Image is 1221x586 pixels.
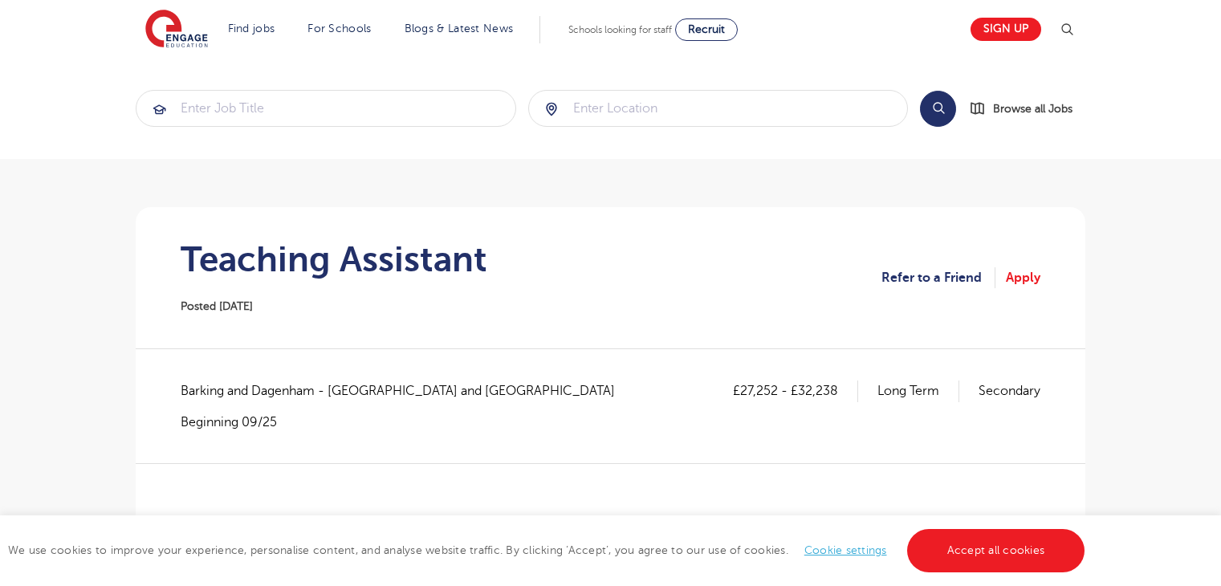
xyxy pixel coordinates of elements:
[145,10,208,50] img: Engage Education
[979,380,1040,401] p: Secondary
[529,91,908,126] input: Submit
[181,300,253,312] span: Posted [DATE]
[568,24,672,35] span: Schools looking for staff
[1006,267,1040,288] a: Apply
[907,529,1085,572] a: Accept all cookies
[688,23,725,35] span: Recruit
[307,22,371,35] a: For Schools
[528,90,909,127] div: Submit
[877,380,959,401] p: Long Term
[920,91,956,127] button: Search
[881,267,995,288] a: Refer to a Friend
[181,239,487,279] h1: Teaching Assistant
[181,380,631,401] span: Barking and Dagenham - [GEOGRAPHIC_DATA] and [GEOGRAPHIC_DATA]
[8,544,1089,556] span: We use cookies to improve your experience, personalise content, and analyse website traffic. By c...
[969,100,1085,118] a: Browse all Jobs
[971,18,1041,41] a: Sign up
[136,90,516,127] div: Submit
[228,22,275,35] a: Find jobs
[675,18,738,41] a: Recruit
[993,100,1072,118] span: Browse all Jobs
[733,380,858,401] p: £27,252 - £32,238
[804,544,887,556] a: Cookie settings
[181,413,631,431] p: Beginning 09/25
[136,91,515,126] input: Submit
[405,22,514,35] a: Blogs & Latest News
